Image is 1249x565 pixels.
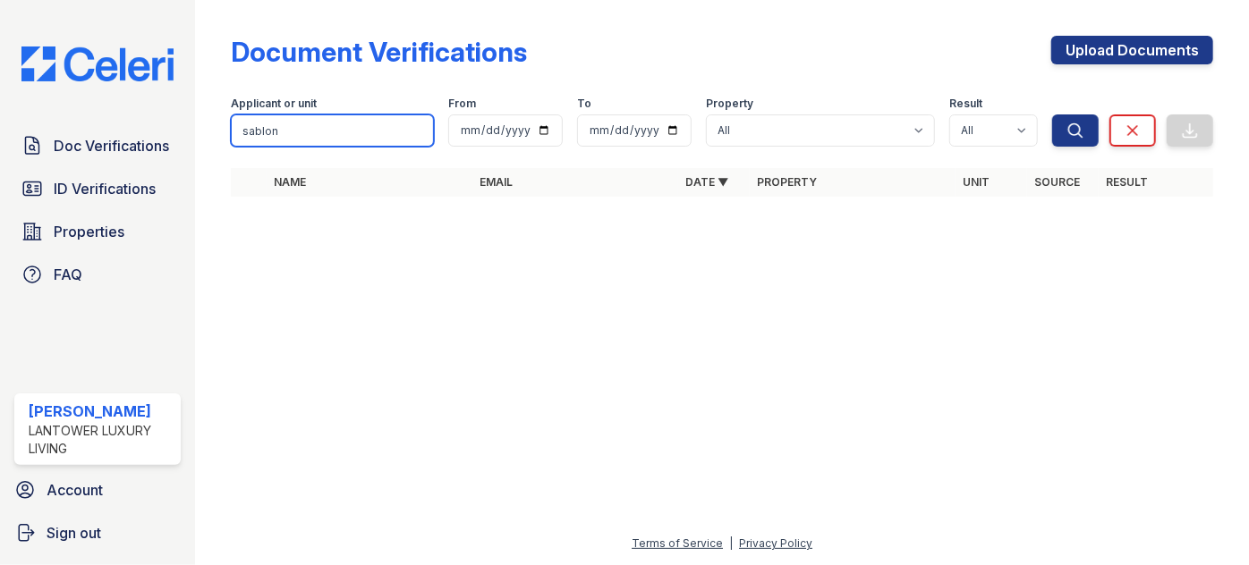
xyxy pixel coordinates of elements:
a: Doc Verifications [14,128,181,164]
img: CE_Logo_Blue-a8612792a0a2168367f1c8372b55b34899dd931a85d93a1a3d3e32e68fde9ad4.png [7,46,188,80]
input: Search by name, email, or unit number [231,114,434,147]
div: [PERSON_NAME] [29,401,174,422]
a: ID Verifications [14,171,181,207]
div: Document Verifications [231,36,527,68]
a: Source [1034,175,1080,189]
a: Email [480,175,513,189]
label: Result [949,97,982,111]
a: Account [7,472,188,508]
a: Unit [963,175,990,189]
label: Property [706,97,753,111]
label: Applicant or unit [231,97,317,111]
a: Privacy Policy [739,536,812,550]
a: Name [274,175,306,189]
span: ID Verifications [54,178,156,199]
a: Property [757,175,817,189]
a: Result [1106,175,1148,189]
span: Sign out [47,522,101,544]
a: FAQ [14,257,181,292]
label: To [577,97,591,111]
a: Date ▼ [685,175,728,189]
label: From [448,97,476,111]
div: Lantower Luxury Living [29,422,174,458]
a: Upload Documents [1051,36,1213,64]
span: Properties [54,221,124,242]
span: FAQ [54,264,82,285]
a: Sign out [7,515,188,551]
span: Doc Verifications [54,135,169,156]
span: Account [47,479,103,501]
div: | [729,536,733,550]
a: Terms of Service [632,536,723,550]
a: Properties [14,214,181,249]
